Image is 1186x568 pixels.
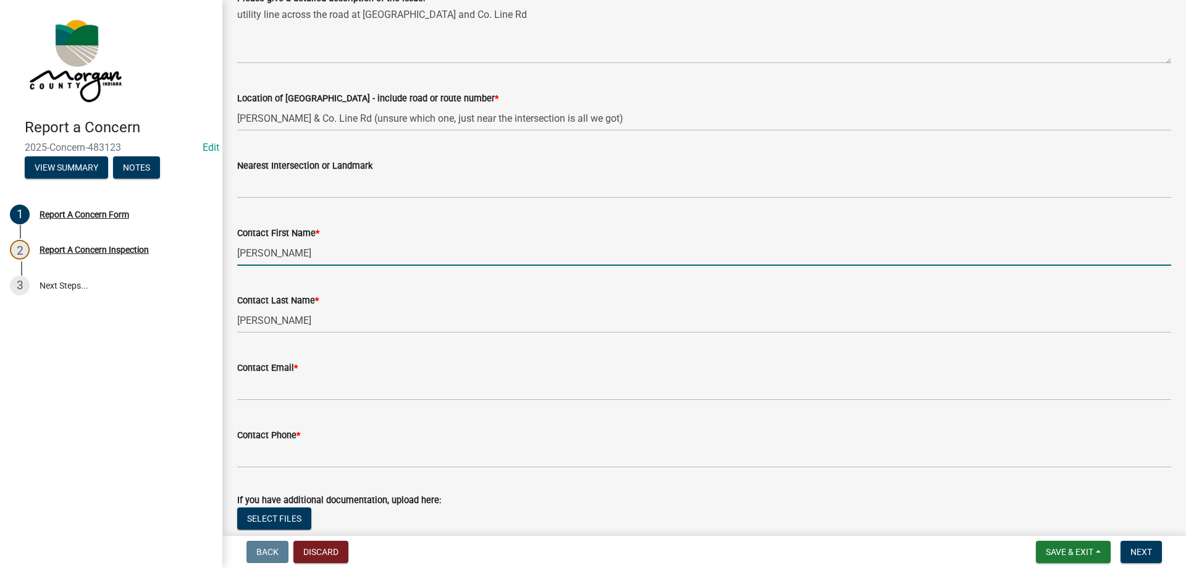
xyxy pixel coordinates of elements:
[293,541,348,563] button: Discard
[25,163,108,173] wm-modal-confirm: Summary
[113,163,160,173] wm-modal-confirm: Notes
[40,210,129,219] div: Report A Concern Form
[10,205,30,224] div: 1
[10,276,30,295] div: 3
[256,547,279,557] span: Back
[237,364,298,373] label: Contact Email
[237,496,441,505] label: If you have additional documentation, upload here:
[1046,547,1093,557] span: Save & Exit
[237,162,372,171] label: Nearest Intersection or Landmark
[237,95,498,103] label: Location of [GEOGRAPHIC_DATA] - include road or route number
[1130,547,1152,557] span: Next
[246,541,288,563] button: Back
[25,142,198,153] span: 2025-Concern-483123
[237,229,319,238] label: Contact First Name
[25,119,212,137] h4: Report a Concern
[40,245,149,254] div: Report A Concern Inspection
[10,240,30,260] div: 2
[113,156,160,179] button: Notes
[237,431,300,440] label: Contact Phone
[25,156,108,179] button: View Summary
[203,142,219,153] wm-modal-confirm: Edit Application Number
[237,297,319,305] label: Contact Last Name
[25,13,124,106] img: Morgan County, Indiana
[237,507,311,530] button: Select files
[203,142,219,153] a: Edit
[1121,541,1162,563] button: Next
[1036,541,1111,563] button: Save & Exit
